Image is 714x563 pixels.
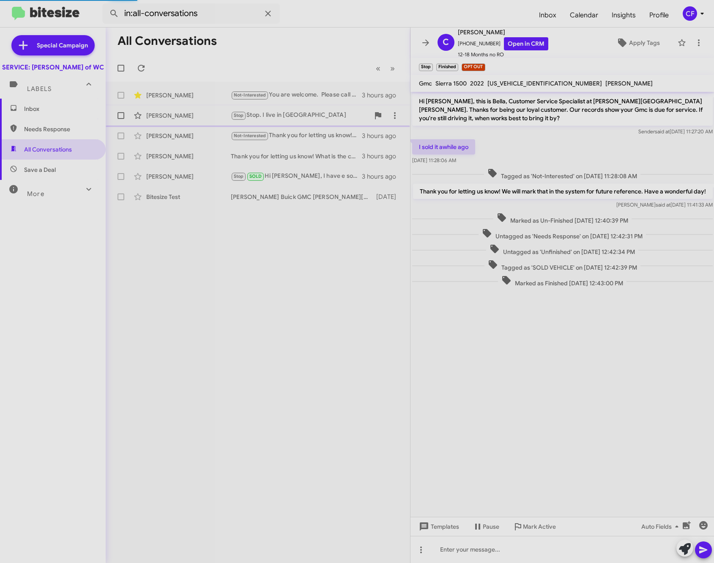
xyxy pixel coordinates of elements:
[638,128,712,135] span: Sender [DATE] 11:27:20 AM
[498,275,626,287] span: Marked as Finished [DATE] 12:43:00 PM
[146,152,231,160] div: [PERSON_NAME]
[412,157,456,163] span: [DATE] 11:28:06 AM
[385,60,400,77] button: Next
[436,63,458,71] small: Finished
[37,41,88,50] span: Special Campaign
[371,60,386,77] button: Previous
[371,60,400,77] nav: Page navigation example
[484,168,640,180] span: Tagged as 'Not-Interested' on [DATE] 11:28:08 AM
[234,113,244,118] span: Stop
[532,3,563,28] a: Inbox
[484,259,640,272] span: Tagged as 'SOLD VEHICLE' on [DATE] 12:42:39 PM
[231,152,362,160] div: Thank you for letting us know! What is the current address so I can update our system for you?
[487,80,602,87] span: [US_VEHICLE_IDENTIFICATION_NUMBER]
[362,172,403,181] div: 3 hours ago
[635,519,689,534] button: Auto Fields
[483,519,499,534] span: Pause
[24,145,72,154] span: All Conversations
[146,193,231,201] div: Bitesize Test
[417,519,459,534] span: Templates
[27,190,44,198] span: More
[506,519,563,534] button: Mark Active
[376,63,380,74] span: «
[493,213,631,225] span: Marked as Un-Finished [DATE] 12:40:39 PM
[362,132,403,140] div: 3 hours ago
[470,80,484,87] span: 2022
[419,63,433,71] small: Stop
[231,110,369,120] div: Stop. I live in [GEOGRAPHIC_DATA]
[683,6,697,21] div: CF
[676,6,705,21] button: CF
[24,125,96,133] span: Needs Response
[602,35,673,50] button: Apply Tags
[27,85,52,93] span: Labels
[118,34,217,48] h1: All Conversations
[413,184,712,199] p: Thank you for letting us know! We will mark that in the system for future reference. Have a wonde...
[231,131,362,141] div: Thank you for letting us know! We will mark that in the system for future reference. Have a wonde...
[375,193,403,201] div: [DATE]
[458,37,548,50] span: [PHONE_NUMBER]
[231,193,375,201] div: [PERSON_NAME] Buick GMC [PERSON_NAME][GEOGRAPHIC_DATA]
[249,174,262,179] span: SOLD
[231,171,362,181] div: Hi [PERSON_NAME], I have e sold my GMC last year. Could you please remove my details from contact...
[654,128,669,135] span: said at
[362,91,403,99] div: 3 hours ago
[605,80,653,87] span: [PERSON_NAME]
[641,519,682,534] span: Auto Fields
[11,35,95,55] a: Special Campaign
[234,133,266,138] span: Not-Interested
[412,139,475,155] p: I sold it awhile ago
[504,37,548,50] a: Open in CRM
[629,35,660,50] span: Apply Tags
[523,519,556,534] span: Mark Active
[2,63,104,72] div: SERVICE: [PERSON_NAME] of WC
[458,50,548,59] span: 12-18 Months no RO
[443,36,449,49] span: C
[605,3,643,28] a: Insights
[479,228,646,240] span: Untagged as 'Needs Response' on [DATE] 12:42:31 PM
[655,201,670,208] span: said at
[102,3,280,24] input: Search
[410,519,466,534] button: Templates
[458,27,548,37] span: [PERSON_NAME]
[146,172,231,181] div: [PERSON_NAME]
[362,152,403,160] div: 3 hours ago
[419,80,432,87] span: Gmc
[24,105,96,113] span: Inbox
[146,111,231,120] div: [PERSON_NAME]
[435,80,467,87] span: Sierra 1500
[466,519,506,534] button: Pause
[486,244,638,256] span: Untagged as 'Unfinished' on [DATE] 12:42:34 PM
[412,94,713,126] p: Hi [PERSON_NAME], this is Bella, Customer Service Specialist at [PERSON_NAME][GEOGRAPHIC_DATA][PE...
[234,174,244,179] span: Stop
[390,63,395,74] span: »
[146,132,231,140] div: [PERSON_NAME]
[24,166,56,174] span: Save a Deal
[231,90,362,100] div: You are welcome. Please call us here at [GEOGRAPHIC_DATA] if you ever need to bring your vehicle ...
[616,201,712,208] span: [PERSON_NAME] [DATE] 11:41:33 AM
[563,3,605,28] a: Calendar
[643,3,676,28] a: Profile
[146,91,231,99] div: [PERSON_NAME]
[234,92,266,98] span: Not-Interested
[462,63,485,71] small: OPT OUT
